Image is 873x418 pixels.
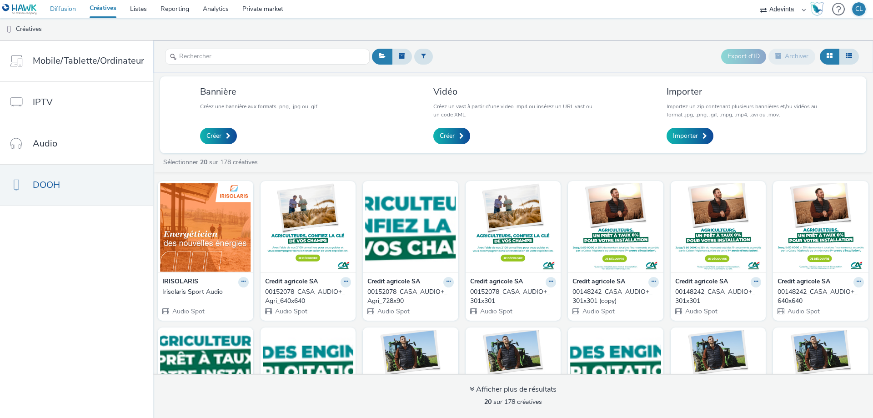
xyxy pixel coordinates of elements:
a: 00152078_CASA_AUDIO+_301x301 [470,287,557,306]
strong: Credit agricole SA [572,277,625,287]
div: 00152078_CASA_AUDIO+_Agri_640x640 [265,287,348,306]
button: Liste [839,49,859,64]
a: Sélectionner sur 178 créatives [162,158,261,166]
strong: Credit agricole SA [470,277,523,287]
a: Hawk Academy [810,2,828,16]
span: Audio Spot [582,307,615,316]
span: Créer [440,131,455,141]
div: 00152078_CASA_AUDIO+_301x301 [470,287,553,306]
img: Irisolaris Sport Audio visual [160,183,251,272]
span: Audio Spot [274,307,307,316]
strong: 20 [200,158,207,166]
div: Afficher plus de résultats [470,384,557,395]
span: Audio Spot [684,307,717,316]
a: Importer [667,128,713,144]
strong: Credit agricole SA [778,277,830,287]
p: Importez un zip contenant plusieurs bannières et/ou vidéos au format .jpg, .png, .gif, .mpg, .mp4... [667,102,826,119]
div: 00152078_CASA_AUDIO+_Agri_728x90 [367,287,450,306]
p: Créez une bannière aux formats .png, .jpg ou .gif. [200,102,319,111]
div: Irisolaris Sport Audio [162,287,245,297]
h3: Importer [667,86,826,98]
div: 00148242_CASA_AUDIO+_301x301 (copy) [572,287,655,306]
button: Grille [820,49,839,64]
img: Hawk Academy [810,2,824,16]
a: Irisolaris Sport Audio [162,287,249,297]
div: 00148242_CASA_AUDIO+_301x301 [675,287,758,306]
span: Importer [673,131,698,141]
span: Mobile/Tablette/Ordinateur [33,54,144,67]
span: Audio Spot [479,307,512,316]
a: 00148242_CASA_AUDIO+_301x301 (copy) [572,287,659,306]
button: Export d'ID [721,49,766,64]
strong: IRISOLARIS [162,277,198,287]
div: 00148242_CASA_AUDIO+_640x640 [778,287,860,306]
a: 00152078_CASA_AUDIO+_Agri_640x640 [265,287,351,306]
img: 00152078_CASA_AUDIO+_Agri_728x90 visual [365,183,456,272]
span: DOOH [33,178,60,191]
a: Créer [433,128,470,144]
h3: Vidéo [433,86,592,98]
strong: Credit agricole SA [675,277,728,287]
div: CL [855,2,863,16]
button: Archiver [768,49,815,64]
a: Créer [200,128,237,144]
a: 00152078_CASA_AUDIO+_Agri_728x90 [367,287,454,306]
img: dooh [5,25,14,34]
a: 00148242_CASA_AUDIO+_640x640 [778,287,864,306]
span: sur 178 créatives [484,398,542,406]
a: 00148242_CASA_AUDIO+_301x301 [675,287,762,306]
img: undefined Logo [2,4,37,15]
span: Audio Spot [171,307,205,316]
span: Audio Spot [376,307,410,316]
strong: 20 [484,398,492,406]
span: IPTV [33,96,53,109]
img: 00148242_CASA_AUDIO+_301x301 visual [673,183,764,272]
p: Créez un vast à partir d'une video .mp4 ou insérez un URL vast ou un code XML. [433,102,592,119]
img: 00152078_CASA_AUDIO+_301x301 visual [468,183,559,272]
strong: Credit agricole SA [265,277,318,287]
span: Audio [33,137,57,150]
input: Rechercher... [165,49,370,65]
img: 00152078_CASA_AUDIO+_Agri_640x640 visual [263,183,354,272]
strong: Credit agricole SA [367,277,420,287]
img: 00148242_CASA_AUDIO+_301x301 (copy) visual [570,183,661,272]
span: Audio Spot [787,307,820,316]
span: Créer [206,131,221,141]
h3: Bannière [200,86,319,98]
img: 00148242_CASA_AUDIO+_640x640 visual [775,183,866,272]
